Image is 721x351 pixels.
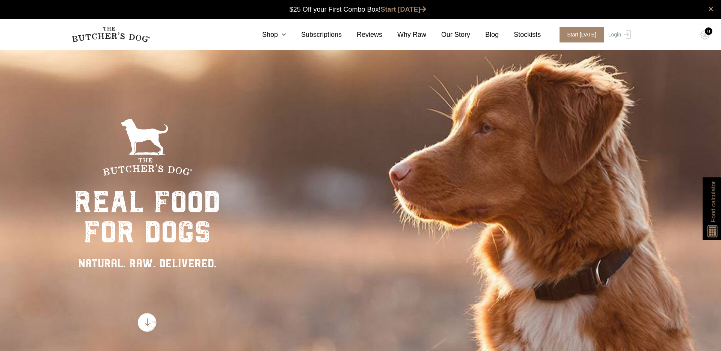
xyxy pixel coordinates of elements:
a: Reviews [342,30,382,40]
div: 0 [705,27,712,35]
a: Subscriptions [286,30,342,40]
a: close [708,5,713,14]
a: Our Story [426,30,470,40]
img: TBD_Cart-Empty.png [700,30,710,40]
span: Start [DATE] [560,27,604,42]
div: NATURAL. RAW. DELIVERED. [74,255,220,272]
a: Shop [247,30,286,40]
a: Why Raw [382,30,426,40]
a: Blog [470,30,499,40]
span: Food calculator [709,181,718,222]
a: Login [606,27,631,42]
a: Start [DATE] [552,27,606,42]
a: Start [DATE] [381,6,427,13]
a: Stockists [499,30,541,40]
div: real food for dogs [74,187,220,247]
